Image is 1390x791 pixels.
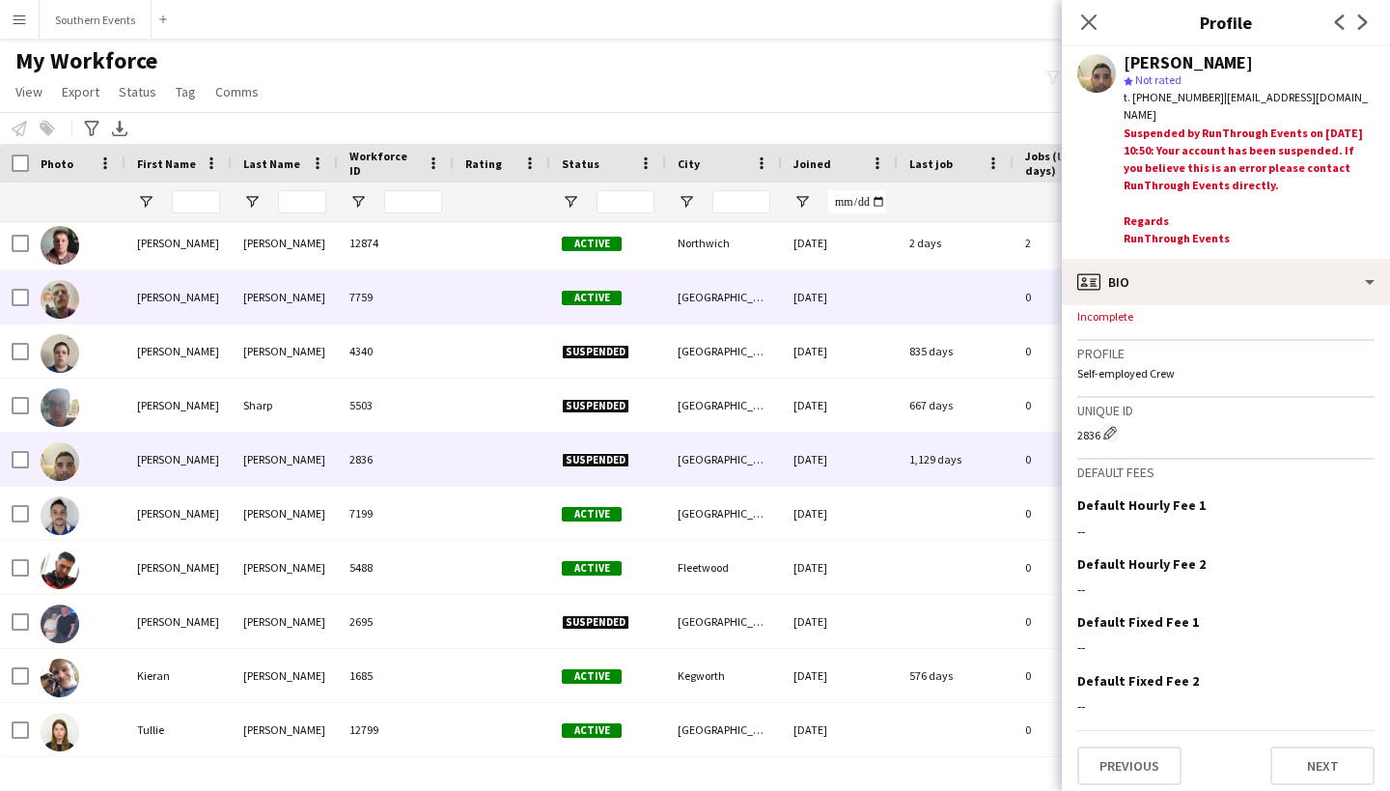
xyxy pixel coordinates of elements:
[1077,366,1375,381] p: Self-employed Crew
[8,79,50,104] a: View
[232,487,338,540] div: [PERSON_NAME]
[384,190,442,213] input: Workforce ID Filter Input
[1077,638,1375,656] div: --
[666,325,782,378] div: [GEOGRAPHIC_DATA]
[41,659,79,697] img: Kieran Craig
[562,345,629,359] span: Suspended
[41,226,79,265] img: Craig Leedham
[1077,345,1375,362] h3: Profile
[119,83,156,100] span: Status
[1062,259,1390,305] div: Bio
[41,605,79,643] img: Dean Craig
[137,156,196,171] span: First Name
[909,156,953,171] span: Last job
[898,216,1014,269] div: 2 days
[1077,697,1375,715] div: --
[1014,270,1139,324] div: 0
[338,649,454,702] div: 1685
[1124,90,1368,122] span: | [EMAIL_ADDRESS][DOMAIN_NAME]
[1014,325,1139,378] div: 0
[278,190,326,213] input: Last Name Filter Input
[338,325,454,378] div: 4340
[562,237,622,251] span: Active
[1077,523,1375,540] div: --
[176,83,196,100] span: Tag
[1124,125,1375,251] div: Suspended by RunThrough Events on [DATE] 10:50: Your account has been suspended. If you believe t...
[1077,672,1199,690] h3: Default Fixed Fee 2
[782,325,898,378] div: [DATE]
[125,379,232,432] div: [PERSON_NAME]
[666,649,782,702] div: Kegworth
[793,156,831,171] span: Joined
[125,703,232,756] div: Tullie
[125,433,232,486] div: [PERSON_NAME]
[172,190,220,213] input: First Name Filter Input
[232,703,338,756] div: [PERSON_NAME]
[168,79,204,104] a: Tag
[666,703,782,756] div: [GEOGRAPHIC_DATA]
[666,270,782,324] div: [GEOGRAPHIC_DATA]
[1077,464,1375,481] h3: Default fees
[1077,309,1375,324] p: Incomplete
[232,379,338,432] div: Sharp
[232,541,338,594] div: [PERSON_NAME]
[232,595,338,648] div: [PERSON_NAME]
[1077,613,1199,631] h3: Default Fixed Fee 1
[898,379,1014,432] div: 667 days
[41,713,79,751] img: Tullie Craig
[15,83,42,100] span: View
[1062,10,1390,35] h3: Profile
[562,615,629,630] span: Suspended
[782,487,898,540] div: [DATE]
[666,487,782,540] div: [GEOGRAPHIC_DATA]
[243,193,261,211] button: Open Filter Menu
[562,291,622,305] span: Active
[338,703,454,756] div: 12799
[338,433,454,486] div: 2836
[40,1,152,39] button: Southern Events
[1077,580,1375,598] div: --
[562,399,629,413] span: Suspended
[782,703,898,756] div: [DATE]
[349,149,419,178] span: Workforce ID
[562,561,622,576] span: Active
[125,541,232,594] div: [PERSON_NAME]
[666,433,782,486] div: [GEOGRAPHIC_DATA]
[41,442,79,481] img: Craig Smith
[782,541,898,594] div: [DATE]
[782,379,898,432] div: [DATE]
[243,156,300,171] span: Last Name
[232,649,338,702] div: [PERSON_NAME]
[80,117,103,140] app-action-btn: Advanced filters
[1077,747,1181,785] button: Previous
[828,190,886,213] input: Joined Filter Input
[562,193,579,211] button: Open Filter Menu
[712,190,770,213] input: City Filter Input
[232,433,338,486] div: [PERSON_NAME]
[125,595,232,648] div: [PERSON_NAME]
[562,453,629,467] span: Suspended
[1014,216,1139,269] div: 2
[1270,747,1375,785] button: Next
[597,190,654,213] input: Status Filter Input
[338,541,454,594] div: 5488
[782,270,898,324] div: [DATE]
[232,325,338,378] div: [PERSON_NAME]
[782,595,898,648] div: [DATE]
[1014,379,1139,432] div: 0
[1124,54,1253,71] div: [PERSON_NAME]
[41,280,79,319] img: Craig Parkin
[562,723,622,738] span: Active
[338,216,454,269] div: 12874
[41,496,79,535] img: Craig Smyth
[1014,595,1139,648] div: 0
[678,193,695,211] button: Open Filter Menu
[1014,649,1139,702] div: 0
[1014,541,1139,594] div: 0
[137,193,154,211] button: Open Filter Menu
[666,595,782,648] div: [GEOGRAPHIC_DATA]
[1077,423,1375,442] div: 2836
[125,216,232,269] div: [PERSON_NAME]
[41,551,79,589] img: Craig W-smith
[232,270,338,324] div: [PERSON_NAME]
